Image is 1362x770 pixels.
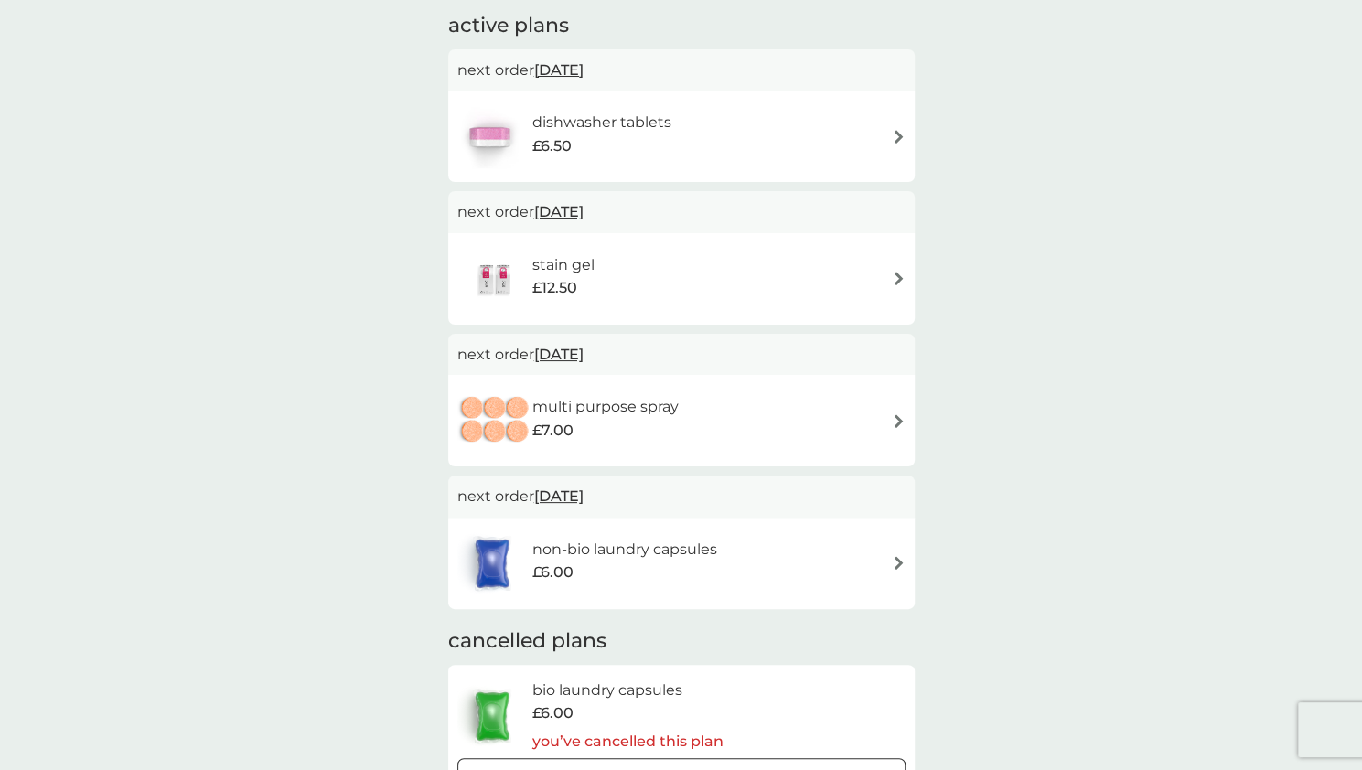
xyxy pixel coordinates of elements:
p: next order [457,200,906,224]
span: £6.00 [531,701,573,725]
img: arrow right [892,272,906,285]
span: £6.50 [531,134,571,158]
h2: active plans [448,12,915,40]
p: next order [457,59,906,82]
h6: multi purpose spray [532,395,679,419]
img: multi purpose spray [457,389,532,453]
span: [DATE] [534,52,584,88]
span: [DATE] [534,337,584,372]
h6: stain gel [532,253,595,277]
span: [DATE] [534,478,584,514]
span: £7.00 [532,419,574,443]
p: next order [457,485,906,508]
img: arrow right [892,556,906,570]
img: arrow right [892,130,906,144]
h2: cancelled plans [448,627,915,656]
span: £6.00 [531,561,573,584]
img: arrow right [892,414,906,428]
img: bio laundry capsules [457,684,527,748]
img: stain gel [457,247,532,311]
img: dishwasher tablets [457,104,521,168]
span: [DATE] [534,194,584,230]
img: non-bio laundry capsules [457,531,527,595]
h6: non-bio laundry capsules [531,538,716,561]
h6: bio laundry capsules [531,679,723,702]
p: you’ve cancelled this plan [531,730,723,754]
h6: dishwasher tablets [531,111,670,134]
span: £12.50 [532,276,577,300]
p: next order [457,343,906,367]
